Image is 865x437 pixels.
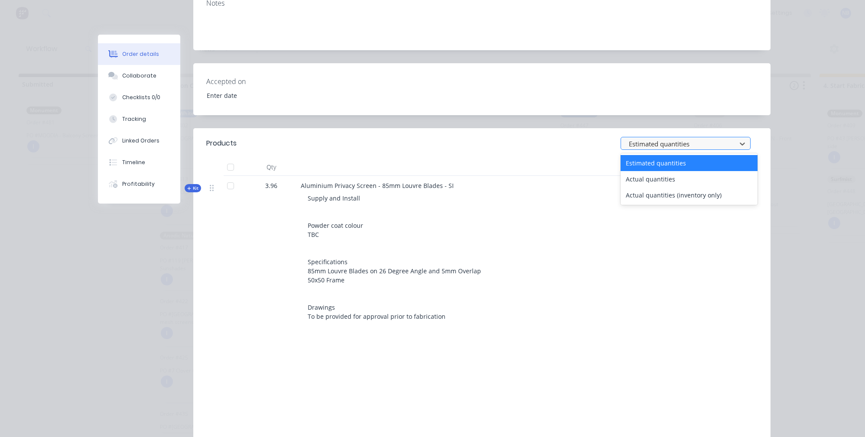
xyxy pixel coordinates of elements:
button: Order details [98,43,180,65]
div: Checklists 0/0 [122,94,160,101]
div: Collaborate [122,72,156,80]
div: Actual quantities [621,171,758,187]
label: Accepted on [206,76,315,87]
div: Products [206,138,237,149]
div: Tracking [122,115,146,123]
div: Actual quantities (inventory only) [621,187,758,203]
div: Timeline [122,159,145,166]
button: Linked Orders [98,130,180,152]
input: Enter date [201,89,309,102]
button: Kit [185,184,201,192]
span: Supply and Install Powder coat colour TBC Specifications 85mm Louvre Blades on 26 Degree Angle an... [308,194,481,320]
div: Estimated quantities [621,155,758,171]
button: Collaborate [98,65,180,87]
div: Qty [245,159,297,176]
div: Profitability [122,180,155,188]
span: Kit [187,185,198,191]
div: Order details [122,50,159,58]
span: Aluminium Privacy Screen - 85mm Louvre Blades - SI [301,181,454,190]
button: Tracking [98,108,180,130]
button: Profitability [98,173,180,195]
button: Checklists 0/0 [98,87,180,108]
div: Linked Orders [122,137,159,145]
span: 3.96 [265,181,277,190]
button: Timeline [98,152,180,173]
